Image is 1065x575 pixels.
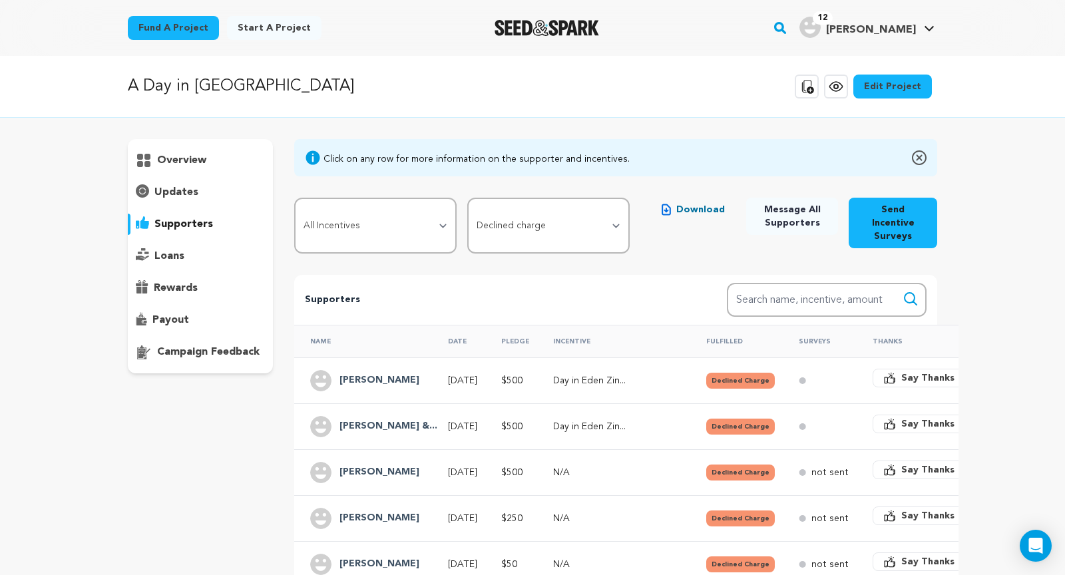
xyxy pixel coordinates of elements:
[310,370,331,391] img: user.png
[323,152,630,166] div: Click on any row for more information on the supporter and incentives.
[310,508,331,529] img: user.png
[495,20,599,36] a: Seed&Spark Homepage
[811,466,849,479] p: not sent
[901,463,955,477] span: Say Thanks
[310,416,331,437] img: user.png
[553,512,682,525] p: N/A
[128,309,273,331] button: payout
[157,152,206,168] p: overview
[783,325,857,357] th: Surveys
[339,373,419,389] h4: David Sloan
[797,14,937,38] a: Drinkard J.'s Profile
[501,468,523,477] span: $500
[227,16,321,40] a: Start a project
[305,292,684,308] p: Supporters
[128,75,354,98] p: A Day in [GEOGRAPHIC_DATA]
[128,182,273,203] button: updates
[310,554,331,575] img: user.png
[706,465,775,480] button: Declined Charge
[651,198,736,222] button: Download
[706,419,775,435] button: Declined Charge
[857,325,974,357] th: Thanks
[128,150,273,171] button: overview
[912,150,927,166] img: close-o.svg
[339,556,419,572] h4: Kalani Doyle
[727,283,927,317] input: Search name, incentive, amount
[448,512,477,525] p: [DATE]
[873,552,966,571] button: Say Thanks
[128,16,219,40] a: Fund a project
[448,466,477,479] p: [DATE]
[432,325,485,357] th: Date
[811,512,849,525] p: not sent
[553,420,682,433] p: Day in Eden Zine | Associate Producer | Film Screening
[495,20,599,36] img: Seed&Spark Logo Dark Mode
[310,462,331,483] img: user.png
[154,184,198,200] p: updates
[339,419,437,435] h4: Charity Ryan & Haygood
[873,415,966,433] button: Say Thanks
[501,376,523,385] span: $500
[553,374,682,387] p: Day in Eden Zine | Associate Producer | Film Screening
[448,420,477,433] p: [DATE]
[811,558,849,571] p: not sent
[873,506,966,525] button: Say Thanks
[706,510,775,526] button: Declined Charge
[448,374,477,387] p: [DATE]
[152,312,189,328] p: payout
[128,246,273,267] button: loans
[813,11,833,25] span: 12
[706,556,775,572] button: Declined Charge
[553,558,682,571] p: N/A
[154,248,184,264] p: loans
[553,466,682,479] p: N/A
[485,325,537,357] th: Pledge
[128,278,273,299] button: rewards
[873,461,966,479] button: Say Thanks
[501,422,523,431] span: $500
[339,510,419,526] h4: Shelly Gillyard
[690,325,783,357] th: Fulfilled
[154,280,198,296] p: rewards
[901,555,955,568] span: Say Thanks
[826,25,916,35] span: [PERSON_NAME]
[746,198,838,235] button: Message All Supporters
[797,14,937,42] span: Drinkard J.'s Profile
[901,417,955,431] span: Say Thanks
[873,369,966,387] button: Say Thanks
[339,465,419,480] h4: Diana Kostas
[157,344,260,360] p: campaign feedback
[849,198,937,248] button: Send Incentive Surveys
[128,341,273,363] button: campaign feedback
[501,514,523,523] span: $250
[294,325,432,357] th: Name
[799,17,916,38] div: Drinkard J.'s Profile
[676,203,725,216] span: Download
[501,560,517,569] span: $50
[799,17,821,38] img: user.png
[448,558,477,571] p: [DATE]
[853,75,932,98] a: Edit Project
[706,373,775,389] button: Declined Charge
[128,214,273,235] button: supporters
[537,325,690,357] th: Incentive
[901,509,955,522] span: Say Thanks
[901,371,955,385] span: Say Thanks
[1020,530,1052,562] div: Open Intercom Messenger
[757,203,827,230] span: Message All Supporters
[154,216,213,232] p: supporters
